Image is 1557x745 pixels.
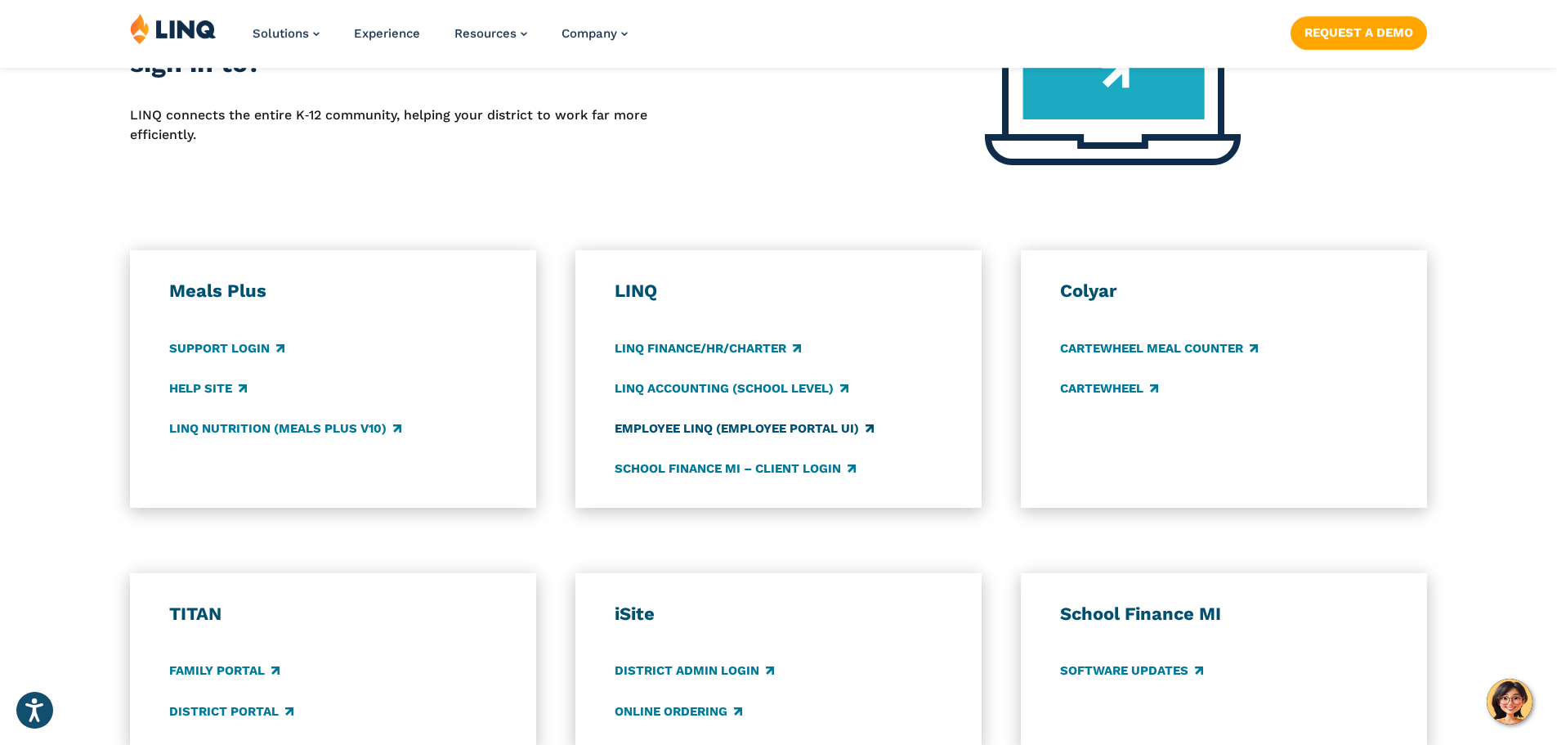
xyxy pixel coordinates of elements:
[454,26,517,41] span: Resources
[1060,339,1258,357] a: CARTEWHEEL Meal Counter
[169,702,293,720] a: District Portal
[1060,662,1203,680] a: Software Updates
[253,26,309,41] span: Solutions
[169,280,498,303] h3: Meals Plus
[615,662,774,680] a: District Admin Login
[169,420,401,438] a: LINQ Nutrition (Meals Plus v10)
[1291,16,1427,49] a: Request a Demo
[454,26,527,41] a: Resources
[1060,280,1389,303] h3: Colyar
[130,13,217,44] img: LINQ | K‑12 Software
[615,702,742,720] a: Online Ordering
[253,13,628,67] nav: Primary Navigation
[1291,13,1427,49] nav: Button Navigation
[562,26,617,41] span: Company
[615,460,856,478] a: School Finance MI – Client Login
[169,662,280,680] a: Family Portal
[615,603,943,626] h3: iSite
[1060,603,1389,626] h3: School Finance MI
[253,26,320,41] a: Solutions
[615,420,874,438] a: Employee LINQ (Employee Portal UI)
[1487,679,1532,725] button: Hello, have a question? Let’s chat.
[130,105,648,146] p: LINQ connects the entire K‑12 community, helping your district to work far more efficiently.
[169,603,498,626] h3: TITAN
[1060,379,1158,397] a: CARTEWHEEL
[615,339,801,357] a: LINQ Finance/HR/Charter
[169,379,247,397] a: Help Site
[354,26,420,41] a: Experience
[562,26,628,41] a: Company
[169,339,284,357] a: Support Login
[615,280,943,303] h3: LINQ
[615,379,848,397] a: LINQ Accounting (school level)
